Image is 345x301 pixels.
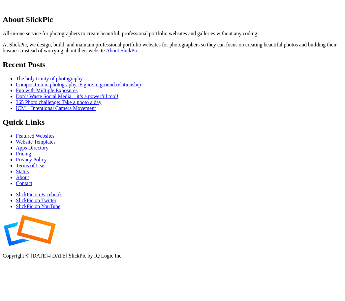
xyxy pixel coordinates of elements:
[16,192,62,197] a: SlickPic on Facebook
[16,94,118,99] a: Don’t Waste Social Media – it’s a powerful tool!
[3,42,342,54] p: At SlickPic, we design, build, and maintain professional portfolio websites for photographers so ...
[16,133,54,139] a: Featured Websites
[16,180,32,186] a: Contact
[16,82,141,87] a: Composition in photography: Figure to ground relationship
[106,48,144,53] a: About SlickPic
[16,139,55,145] a: Website Templates
[16,175,29,180] a: About
[16,163,44,168] a: Terms of Use
[16,204,60,209] a: SlickPic on YouTube
[16,198,56,203] a: SlickPic on Twitter
[16,151,31,156] a: Pricing
[3,60,342,69] h2: Recent Posts
[16,157,47,162] a: Privacy Policy
[16,145,48,150] a: Apps Directory
[3,15,342,24] h2: About SlickPic
[16,99,101,105] a: 365 Photo challenge: Take a photo a day
[3,253,342,259] p: Copyright © [DATE]–[DATE] SlickPic by IQ Logic Inc
[3,118,342,127] h2: Quick Links
[16,105,96,111] a: ICM – Intentional Camera Movement
[16,88,78,93] a: Fun with Multiple Exposures
[16,76,83,81] a: The holy trinity of photography
[16,169,29,174] a: Status
[3,215,161,246] img: SlickPic – Photography Websites
[3,31,342,37] p: All-in-one service for photographers to create beautiful, professional portfolio websites and gal...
